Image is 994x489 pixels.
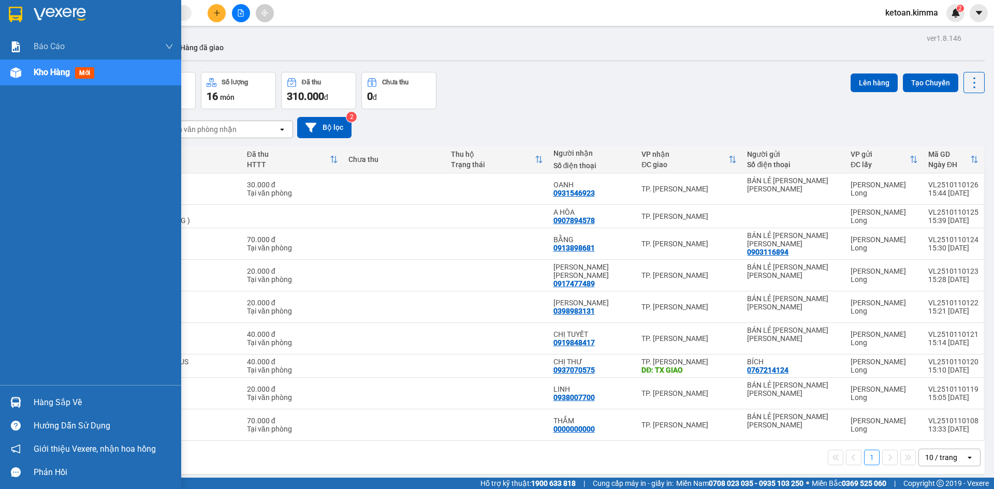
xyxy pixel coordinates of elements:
[709,479,803,487] strong: 0708 023 035 - 0935 103 250
[247,299,338,307] div: 20.000 đ
[34,67,70,77] span: Kho hàng
[261,9,268,17] span: aim
[148,216,237,225] div: TP ( TRANG )
[278,125,286,134] svg: open
[382,79,408,86] div: Chưa thu
[553,149,632,157] div: Người nhận
[247,393,338,402] div: Tại văn phòng
[247,417,338,425] div: 70.000 đ
[10,397,21,408] img: warehouse-icon
[148,150,237,158] div: Tên món
[806,481,809,485] span: ⚪️
[220,93,235,101] span: món
[928,275,978,284] div: 15:28 [DATE]
[207,90,218,102] span: 16
[446,146,548,173] th: Toggle SortBy
[747,358,840,366] div: BÍCH
[165,42,173,51] span: down
[958,5,962,12] span: 2
[928,330,978,338] div: VL2510110121
[747,176,840,193] div: BÁN LẺ KHÔNG GIAO HÓA ĐƠN
[247,425,338,433] div: Tại văn phòng
[346,112,357,122] sup: 2
[636,146,742,173] th: Toggle SortBy
[148,160,237,169] div: Ghi chú
[11,421,21,431] span: question-circle
[165,124,237,135] div: Chọn văn phòng nhận
[747,294,840,311] div: BÁN LẺ KHÔNG GIAO HÓA ĐƠN
[851,330,918,347] div: [PERSON_NAME] Long
[966,453,974,462] svg: open
[928,385,978,393] div: VL2510110119
[928,267,978,275] div: VL2510110123
[928,189,978,197] div: 15:44 [DATE]
[957,5,964,12] sup: 2
[553,216,595,225] div: 0907894578
[641,185,737,193] div: TP. [PERSON_NAME]
[641,303,737,311] div: TP. [PERSON_NAME]
[851,150,910,158] div: VP gửi
[641,212,737,220] div: TP. [PERSON_NAME]
[287,90,324,102] span: 310.000
[148,189,237,197] div: THƯ
[531,479,576,487] strong: 1900 633 818
[641,240,737,248] div: TP. [PERSON_NAME]
[361,72,436,109] button: Chưa thu0đ
[281,72,356,109] button: Đã thu310.000đ
[11,444,21,454] span: notification
[928,208,978,216] div: VL2510110125
[553,181,632,189] div: OANH
[148,244,237,252] div: THỦY
[553,330,632,338] div: CHỊ TUYẾT
[348,155,441,164] div: Chưa thu
[641,366,737,374] div: DĐ: TX GIAO
[937,480,944,487] span: copyright
[641,160,728,169] div: ĐC giao
[34,442,156,455] span: Giới thiệu Vexere, nhận hoa hồng
[553,244,595,252] div: 0913898681
[75,67,94,79] span: mới
[851,181,918,197] div: [PERSON_NAME] Long
[247,330,338,338] div: 40.000 đ
[812,478,886,489] span: Miền Bắc
[641,421,737,429] div: TP. [PERSON_NAME]
[172,35,232,60] button: Hàng đã giao
[923,146,984,173] th: Toggle SortBy
[747,160,840,169] div: Số điện thoại
[851,417,918,433] div: [PERSON_NAME] Long
[247,307,338,315] div: Tại văn phòng
[927,33,961,44] div: ver 1.8.146
[641,271,737,279] div: TP. [PERSON_NAME]
[302,79,321,86] div: Đã thu
[201,72,276,109] button: Số lượng16món
[928,235,978,244] div: VL2510110124
[247,385,338,393] div: 20.000 đ
[247,160,330,169] div: HTTT
[928,393,978,402] div: 15:05 [DATE]
[925,452,957,463] div: 10 / trang
[11,467,21,477] span: message
[232,4,250,22] button: file-add
[34,418,173,434] div: Hướng dẫn sử dụng
[928,299,978,307] div: VL2510110122
[373,93,377,101] span: đ
[148,358,237,366] div: THÙNG MUS
[451,150,535,158] div: Thu hộ
[747,381,840,397] div: BÁN LẺ KHÔNG GIAO HÓA ĐƠN
[247,150,330,158] div: Đã thu
[451,160,535,169] div: Trạng thái
[148,235,237,244] div: KIỆN FE
[928,366,978,374] div: 15:10 [DATE]
[553,189,595,197] div: 0931546923
[256,4,274,22] button: aim
[928,244,978,252] div: 15:30 [DATE]
[553,417,632,425] div: THẮM
[583,478,585,489] span: |
[641,389,737,397] div: TP. [PERSON_NAME]
[148,307,237,315] div: NGÂN
[10,41,21,52] img: solution-icon
[928,358,978,366] div: VL2510110120
[9,7,22,22] img: logo-vxr
[324,93,328,101] span: đ
[851,160,910,169] div: ĐC lấy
